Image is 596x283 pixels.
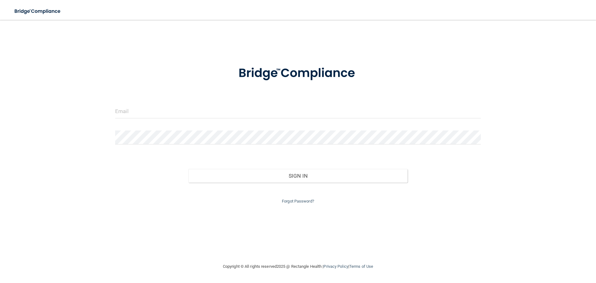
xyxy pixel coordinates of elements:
[489,239,589,264] iframe: Drift Widget Chat Controller
[282,199,314,203] a: Forgot Password?
[226,57,370,89] img: bridge_compliance_login_screen.278c3ca4.svg
[185,257,411,276] div: Copyright © All rights reserved 2025 @ Rectangle Health | |
[188,169,408,183] button: Sign In
[349,264,373,269] a: Terms of Use
[323,264,348,269] a: Privacy Policy
[115,104,481,118] input: Email
[9,5,66,18] img: bridge_compliance_login_screen.278c3ca4.svg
